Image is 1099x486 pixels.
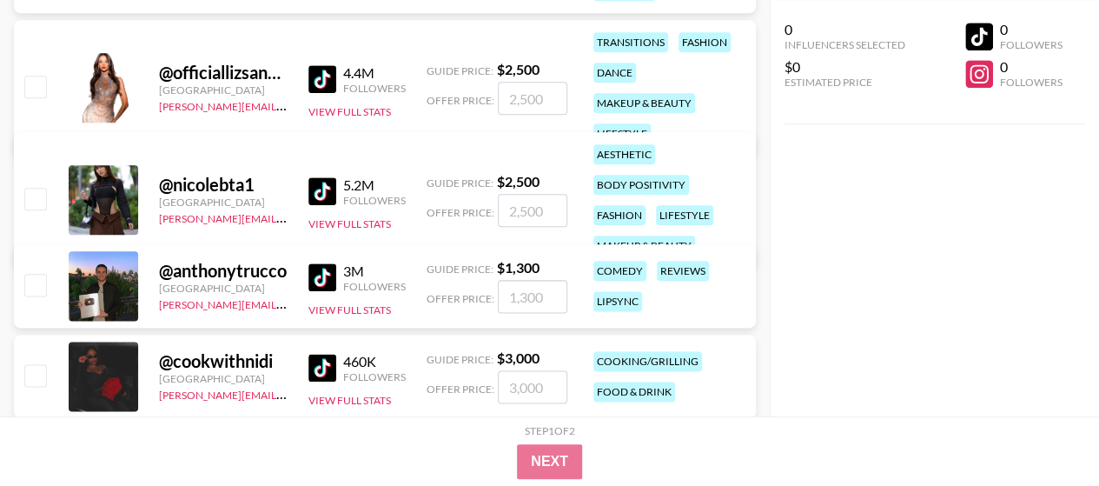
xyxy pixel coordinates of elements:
div: makeup & beauty [593,236,695,256]
div: Influencers Selected [785,38,905,51]
div: Followers [343,82,406,95]
div: @ cookwithnidi [159,350,288,372]
div: 4.4M [343,64,406,82]
div: Followers [1000,76,1063,89]
div: $0 [785,58,905,76]
div: lifestyle [593,123,651,143]
img: TikTok [308,177,336,205]
div: 0 [785,21,905,38]
div: 3M [343,263,406,280]
span: Guide Price: [427,353,493,366]
button: Next [517,444,582,479]
div: lipsync [593,291,642,311]
div: transitions [593,32,668,52]
span: Offer Price: [427,206,494,219]
iframe: Drift Widget Chat Controller [1012,399,1078,465]
span: Guide Price: [427,176,493,190]
a: [PERSON_NAME][EMAIL_ADDRESS][DOMAIN_NAME] [159,97,416,113]
input: 3,000 [498,370,567,403]
button: View Full Stats [308,217,391,230]
strong: $ 3,000 [497,350,540,366]
span: Offer Price: [427,94,494,107]
div: @ officiallizsanchez [159,62,288,83]
img: TikTok [308,354,336,382]
span: Guide Price: [427,263,493,276]
input: 2,500 [498,194,567,227]
div: fashion [679,32,731,52]
div: body positivity [593,175,689,195]
span: Offer Price: [427,292,494,305]
div: Followers [343,280,406,293]
div: [GEOGRAPHIC_DATA] [159,83,288,97]
strong: $ 2,500 [497,173,540,190]
button: View Full Stats [308,394,391,407]
div: [GEOGRAPHIC_DATA] [159,282,288,295]
input: 2,500 [498,82,567,115]
div: [GEOGRAPHIC_DATA] [159,372,288,385]
div: [GEOGRAPHIC_DATA] [159,196,288,209]
div: Followers [343,194,406,207]
a: [PERSON_NAME][EMAIL_ADDRESS][DOMAIN_NAME] [159,209,416,225]
div: Followers [1000,38,1063,51]
div: cooking/grilling [593,351,702,371]
div: @ nicolebta1 [159,174,288,196]
div: dance [593,63,636,83]
button: View Full Stats [308,105,391,118]
a: [PERSON_NAME][EMAIL_ADDRESS][DOMAIN_NAME] [159,385,416,402]
div: Estimated Price [785,76,905,89]
div: 460K [343,353,406,370]
img: TikTok [308,263,336,291]
div: @ anthonytrucco [159,260,288,282]
div: 5.2M [343,176,406,194]
div: aesthetic [593,144,655,164]
div: food & drink [593,382,675,402]
div: comedy [593,261,646,281]
div: reviews [657,261,709,281]
div: lifestyle [656,205,713,225]
div: Followers [343,370,406,383]
div: fashion [593,205,645,225]
button: View Full Stats [308,303,391,316]
strong: $ 2,500 [497,61,540,77]
div: makeup & beauty [593,93,695,113]
input: 1,300 [498,280,567,313]
span: Offer Price: [427,383,494,396]
div: 0 [1000,58,1063,76]
img: TikTok [308,65,336,93]
div: 0 [1000,21,1063,38]
a: [PERSON_NAME][EMAIL_ADDRESS][DOMAIN_NAME] [159,295,416,311]
div: Step 1 of 2 [525,424,575,437]
strong: $ 1,300 [497,259,540,276]
span: Guide Price: [427,64,493,77]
